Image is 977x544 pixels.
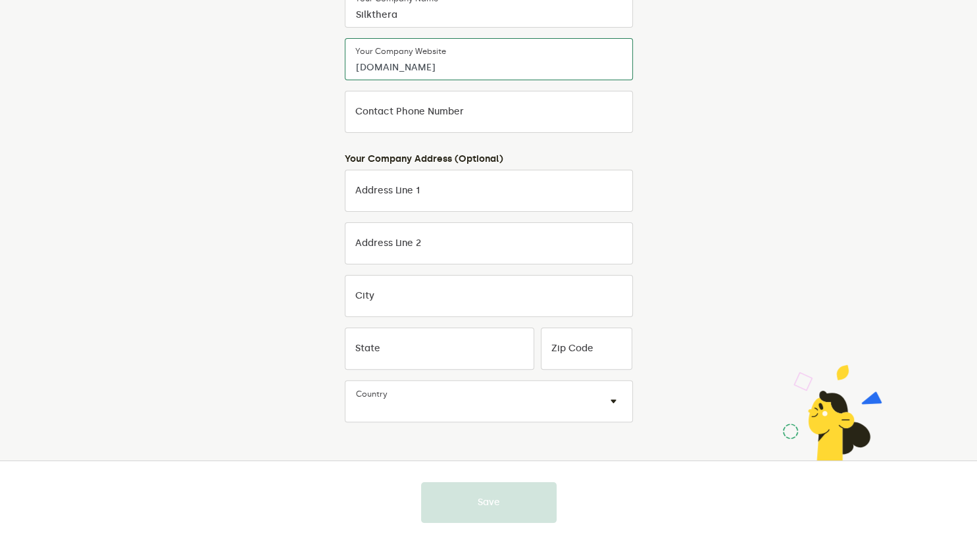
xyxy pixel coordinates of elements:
input: Your company website [345,38,633,80]
label: Your company website [355,46,446,57]
label: Contact Phone Number [355,107,464,117]
label: City [355,291,374,301]
input: Address Line 1 [345,170,633,212]
label: Address Line 1 [355,185,420,196]
span: required fields [345,458,424,471]
label: State [355,343,380,354]
label: Zip Code [551,343,593,354]
input: State [345,328,535,370]
input: Zip Code [541,328,632,370]
input: City [345,275,633,317]
input: Address Line 2 [345,222,633,264]
h4: Your Company Address (Optional) [345,154,633,164]
input: Contact Phone Number [345,91,633,133]
label: Address Line 2 [355,238,421,249]
button: Save [421,482,557,523]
